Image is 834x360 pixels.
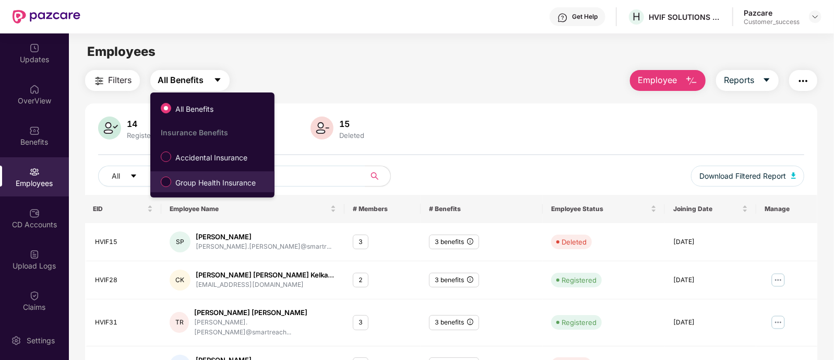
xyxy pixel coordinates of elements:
[572,13,598,21] div: Get Help
[196,232,331,242] div: [PERSON_NAME]
[29,291,40,301] img: svg+xml;base64,PHN2ZyBpZD0iQ2xhaW0iIHhtbG5zPSJodHRwOi8vd3d3LnczLm9yZy8yMDAwL3N2ZyIgd2lkdGg9IjIwIi...
[93,205,145,213] span: EID
[365,166,391,187] button: search
[161,195,344,223] th: Employee Name
[756,195,817,223] th: Manage
[429,273,479,288] div: 3 benefits
[171,177,260,189] span: Group Health Insurance
[673,237,748,247] div: [DATE]
[467,276,473,283] span: info-circle
[691,166,805,187] button: Download Filtered Report
[196,280,334,290] div: [EMAIL_ADDRESS][DOMAIN_NAME]
[633,10,640,23] span: H
[125,119,164,129] div: 14
[551,205,649,213] span: Employee Status
[196,270,334,280] div: [PERSON_NAME] [PERSON_NAME] Kelka...
[194,318,336,338] div: [PERSON_NAME].[PERSON_NAME]@smartreach...
[353,235,368,250] div: 3
[150,70,230,91] button: All Benefitscaret-down
[85,70,140,91] button: Filters
[171,103,218,115] span: All Benefits
[93,75,105,87] img: svg+xml;base64,PHN2ZyB4bWxucz0iaHR0cDovL3d3dy53My5vcmcvMjAwMC9zdmciIHdpZHRoPSIyNCIgaGVpZ2h0PSIyNC...
[11,335,21,346] img: svg+xml;base64,PHN2ZyBpZD0iU2V0dGluZy0yMHgyMCIgeG1sbnM9Imh0dHA6Ly93d3cudzMub3JnLzIwMDAvc3ZnIiB3aW...
[311,117,333,140] img: svg+xml;base64,PHN2ZyB4bWxucz0iaHR0cDovL3d3dy53My5vcmcvMjAwMC9zdmciIHhtbG5zOnhsaW5rPSJodHRwOi8vd3...
[170,270,190,291] div: CK
[649,12,722,22] div: HVIF SOLUTIONS PRIVATE LIMITED
[29,125,40,136] img: svg+xml;base64,PHN2ZyBpZD0iQmVuZWZpdHMiIHhtbG5zPSJodHRwOi8vd3d3LnczLm9yZy8yMDAwL3N2ZyIgd2lkdGg9Ij...
[429,235,479,250] div: 3 benefits
[87,44,156,59] span: Employees
[744,18,800,26] div: Customer_success
[125,131,164,140] div: Registered
[112,170,121,182] span: All
[338,119,367,129] div: 15
[770,272,787,288] img: manageButton
[630,70,706,91] button: Employee
[29,43,40,53] img: svg+xml;base64,PHN2ZyBpZD0iVXBkYXRlZCIgeG1sbnM9Imh0dHA6Ly93d3cudzMub3JnLzIwMDAvc3ZnIiB3aWR0aD0iMj...
[96,275,153,285] div: HVIF28
[665,195,756,223] th: Joining Date
[685,75,698,87] img: svg+xml;base64,PHN2ZyB4bWxucz0iaHR0cDovL3d3dy53My5vcmcvMjAwMC9zdmciIHhtbG5zOnhsaW5rPSJodHRwOi8vd3...
[699,170,786,182] span: Download Filtered Report
[543,195,665,223] th: Employee Status
[673,205,740,213] span: Joining Date
[557,13,568,23] img: svg+xml;base64,PHN2ZyBpZD0iSGVscC0zMngzMiIgeG1sbnM9Imh0dHA6Ly93d3cudzMub3JnLzIwMDAvc3ZnIiB3aWR0aD...
[170,312,189,333] div: TR
[158,74,204,87] span: All Benefits
[562,237,587,247] div: Deleted
[353,315,368,330] div: 3
[673,275,748,285] div: [DATE]
[194,308,336,318] div: [PERSON_NAME] [PERSON_NAME]
[338,131,367,140] div: Deleted
[23,335,58,346] div: Settings
[724,74,754,87] span: Reports
[353,273,368,288] div: 2
[562,317,597,328] div: Registered
[638,74,677,87] span: Employee
[85,195,161,223] th: EID
[762,76,771,85] span: caret-down
[96,237,153,247] div: HVIF15
[744,8,800,18] div: Pazcare
[467,319,473,325] span: info-circle
[170,231,190,252] div: SP
[29,167,40,177] img: svg+xml;base64,PHN2ZyBpZD0iRW1wbG95ZWVzIiB4bWxucz0iaHR0cDovL3d3dy53My5vcmcvMjAwMC9zdmciIHdpZHRoPS...
[96,318,153,328] div: HVIF31
[98,117,121,140] img: svg+xml;base64,PHN2ZyB4bWxucz0iaHR0cDovL3d3dy53My5vcmcvMjAwMC9zdmciIHhtbG5zOnhsaW5rPSJodHRwOi8vd3...
[213,76,222,85] span: caret-down
[29,84,40,95] img: svg+xml;base64,PHN2ZyBpZD0iSG9tZSIgeG1sbnM9Imh0dHA6Ly93d3cudzMub3JnLzIwMDAvc3ZnIiB3aWR0aD0iMjAiIG...
[29,208,40,218] img: svg+xml;base64,PHN2ZyBpZD0iQ0RfQWNjb3VudHMiIGRhdGEtbmFtZT0iQ0QgQWNjb3VudHMiIHhtbG5zPSJodHRwOi8vd3...
[130,172,137,181] span: caret-down
[429,315,479,330] div: 3 benefits
[98,166,162,187] button: Allcaret-down
[673,318,748,328] div: [DATE]
[770,314,787,331] img: manageButton
[171,152,252,164] span: Accidental Insurance
[170,205,328,213] span: Employee Name
[791,172,796,179] img: svg+xml;base64,PHN2ZyB4bWxucz0iaHR0cDovL3d3dy53My5vcmcvMjAwMC9zdmciIHhtbG5zOnhsaW5rPSJodHRwOi8vd3...
[467,238,473,245] span: info-circle
[109,74,132,87] span: Filters
[29,249,40,260] img: svg+xml;base64,PHN2ZyBpZD0iVXBsb2FkX0xvZ3MiIGRhdGEtbmFtZT0iVXBsb2FkIExvZ3MiIHhtbG5zPSJodHRwOi8vd3...
[811,13,819,21] img: svg+xml;base64,PHN2ZyBpZD0iRHJvcGRvd24tMzJ4MzIiIHhtbG5zPSJodHRwOi8vd3d3LnczLm9yZy8yMDAwL3N2ZyIgd2...
[196,242,331,252] div: [PERSON_NAME].[PERSON_NAME]@smartr...
[562,275,597,285] div: Registered
[421,195,543,223] th: # Benefits
[13,10,80,24] img: New Pazcare Logo
[716,70,779,91] button: Reportscaret-down
[161,128,275,137] div: Insurance Benefits
[344,195,421,223] th: # Members
[797,75,809,87] img: svg+xml;base64,PHN2ZyB4bWxucz0iaHR0cDovL3d3dy53My5vcmcvMjAwMC9zdmciIHdpZHRoPSIyNCIgaGVpZ2h0PSIyNC...
[365,172,385,180] span: search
